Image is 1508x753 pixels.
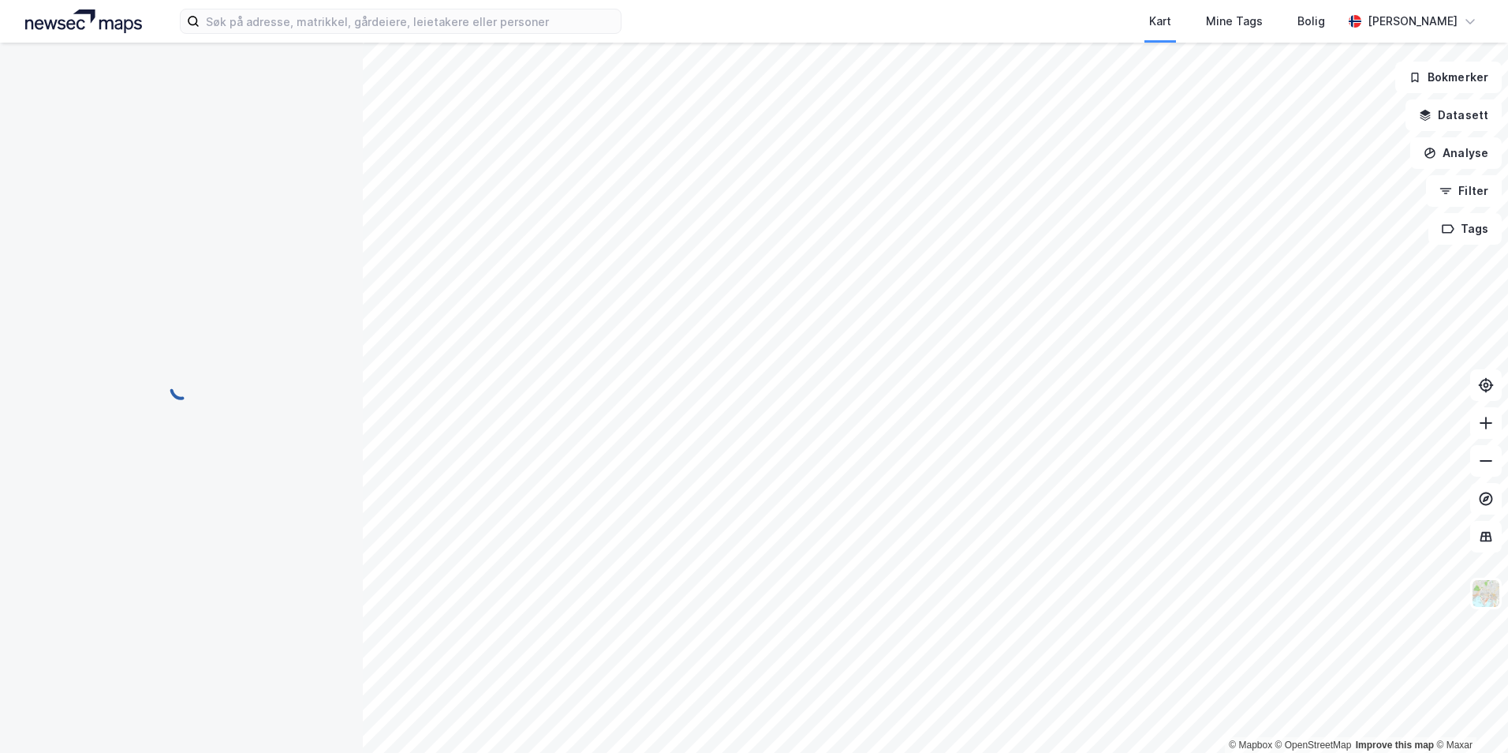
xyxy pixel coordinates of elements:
[1471,579,1501,609] img: Z
[169,376,194,401] img: spinner.a6d8c91a73a9ac5275cf975e30b51cfb.svg
[1275,740,1352,751] a: OpenStreetMap
[1206,12,1263,31] div: Mine Tags
[1368,12,1458,31] div: [PERSON_NAME]
[1395,62,1502,93] button: Bokmerker
[200,9,621,33] input: Søk på adresse, matrikkel, gårdeiere, leietakere eller personer
[1429,677,1508,753] iframe: Chat Widget
[1149,12,1171,31] div: Kart
[1356,740,1434,751] a: Improve this map
[1297,12,1325,31] div: Bolig
[1428,213,1502,245] button: Tags
[1410,137,1502,169] button: Analyse
[1426,175,1502,207] button: Filter
[25,9,142,33] img: logo.a4113a55bc3d86da70a041830d287a7e.svg
[1229,740,1272,751] a: Mapbox
[1405,99,1502,131] button: Datasett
